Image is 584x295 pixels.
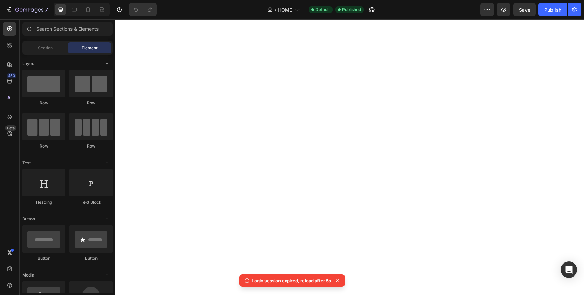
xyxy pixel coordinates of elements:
[22,216,35,222] span: Button
[102,270,113,281] span: Toggle open
[69,255,113,261] div: Button
[22,255,65,261] div: Button
[5,125,16,131] div: Beta
[69,143,113,149] div: Row
[38,45,53,51] span: Section
[102,214,113,225] span: Toggle open
[115,19,584,295] iframe: Design area
[561,261,577,278] div: Open Intercom Messenger
[22,199,65,205] div: Heading
[7,73,16,78] div: 450
[278,6,292,13] span: HOME
[275,6,276,13] span: /
[342,7,361,13] span: Published
[22,143,65,149] div: Row
[315,7,330,13] span: Default
[252,277,331,284] p: Login session expired, reload after 5s
[69,100,113,106] div: Row
[102,58,113,69] span: Toggle open
[22,100,65,106] div: Row
[82,45,98,51] span: Element
[129,3,157,16] div: Undo/Redo
[519,7,530,13] span: Save
[22,61,36,67] span: Layout
[22,160,31,166] span: Text
[102,157,113,168] span: Toggle open
[544,6,561,13] div: Publish
[22,272,34,278] span: Media
[69,199,113,205] div: Text Block
[3,3,51,16] button: 7
[45,5,48,14] p: 7
[22,22,113,36] input: Search Sections & Elements
[513,3,536,16] button: Save
[538,3,567,16] button: Publish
